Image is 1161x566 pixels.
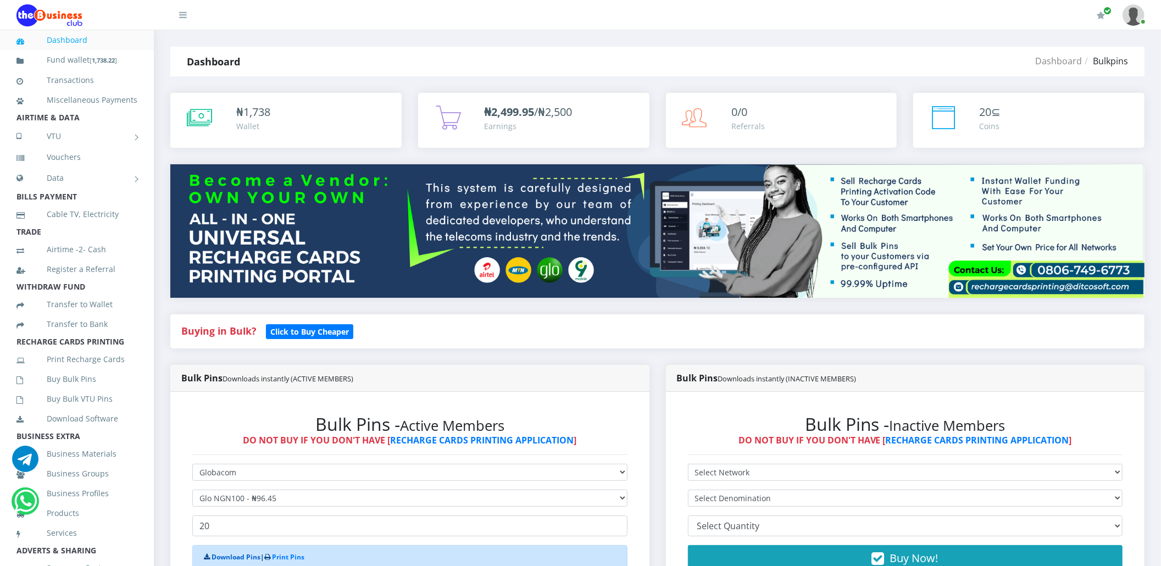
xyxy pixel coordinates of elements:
h2: Bulk Pins - [192,414,627,435]
strong: DO NOT BUY IF YOU DON'T HAVE [ ] [738,434,1072,446]
small: Downloads instantly (INACTIVE MEMBERS) [718,374,857,384]
strong: Buying in Bulk? [181,324,256,337]
a: 0/0 Referrals [666,93,897,148]
a: Click to Buy Cheaper [266,324,353,337]
span: Renew/Upgrade Subscription [1103,7,1112,15]
div: ₦ [236,104,270,120]
div: Earnings [484,120,572,132]
div: Wallet [236,120,270,132]
div: Referrals [732,120,765,132]
a: Buy Bulk Pins [16,367,137,392]
span: 20 [979,104,991,119]
a: RECHARGE CARDS PRINTING APPLICATION [390,434,574,446]
div: Coins [979,120,1001,132]
small: Downloads instantly (ACTIVE MEMBERS) [223,374,353,384]
a: Print Pins [272,552,304,562]
a: Print Recharge Cards [16,347,137,372]
a: Vouchers [16,145,137,170]
small: Active Members [400,416,504,435]
strong: | [204,552,304,562]
strong: Dashboard [187,55,240,68]
a: Dashboard [16,27,137,53]
div: ⊆ [979,104,1001,120]
a: Chat for support [12,454,38,472]
a: Dashboard [1035,55,1082,67]
a: Services [16,520,137,546]
img: Logo [16,4,82,26]
b: ₦2,499.95 [484,104,534,119]
a: ₦1,738 Wallet [170,93,402,148]
li: Bulkpins [1082,54,1128,68]
a: RECHARGE CARDS PRINTING APPLICATION [886,434,1069,446]
b: 1,738.22 [92,56,115,64]
a: Download Software [16,406,137,431]
strong: Bulk Pins [181,372,353,384]
i: Renew/Upgrade Subscription [1097,11,1105,20]
a: Cable TV, Electricity [16,202,137,227]
a: Download Pins [212,552,260,562]
a: Miscellaneous Payments [16,87,137,113]
a: Data [16,164,137,192]
small: [ ] [90,56,117,64]
a: ₦2,499.95/₦2,500 Earnings [418,93,649,148]
small: Inactive Members [890,416,1006,435]
a: Chat for support [14,496,37,514]
span: 0/0 [732,104,748,119]
a: Register a Referral [16,257,137,282]
a: Business Profiles [16,481,137,506]
b: Click to Buy Cheaper [270,326,349,337]
a: Buy Bulk VTU Pins [16,386,137,412]
a: Transactions [16,68,137,93]
img: multitenant_rcp.png [170,164,1145,298]
strong: Bulk Pins [677,372,857,384]
a: Transfer to Bank [16,312,137,337]
a: VTU [16,123,137,150]
a: Business Groups [16,461,137,486]
input: Enter Quantity [192,515,627,536]
img: User [1123,4,1145,26]
a: Business Materials [16,441,137,467]
span: /₦2,500 [484,104,572,119]
h2: Bulk Pins - [688,414,1123,435]
span: Buy Now! [890,551,938,565]
a: Airtime -2- Cash [16,237,137,262]
a: Transfer to Wallet [16,292,137,317]
strong: DO NOT BUY IF YOU DON'T HAVE [ ] [243,434,576,446]
a: Fund wallet[1,738.22] [16,47,137,73]
span: 1,738 [243,104,270,119]
a: Products [16,501,137,526]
